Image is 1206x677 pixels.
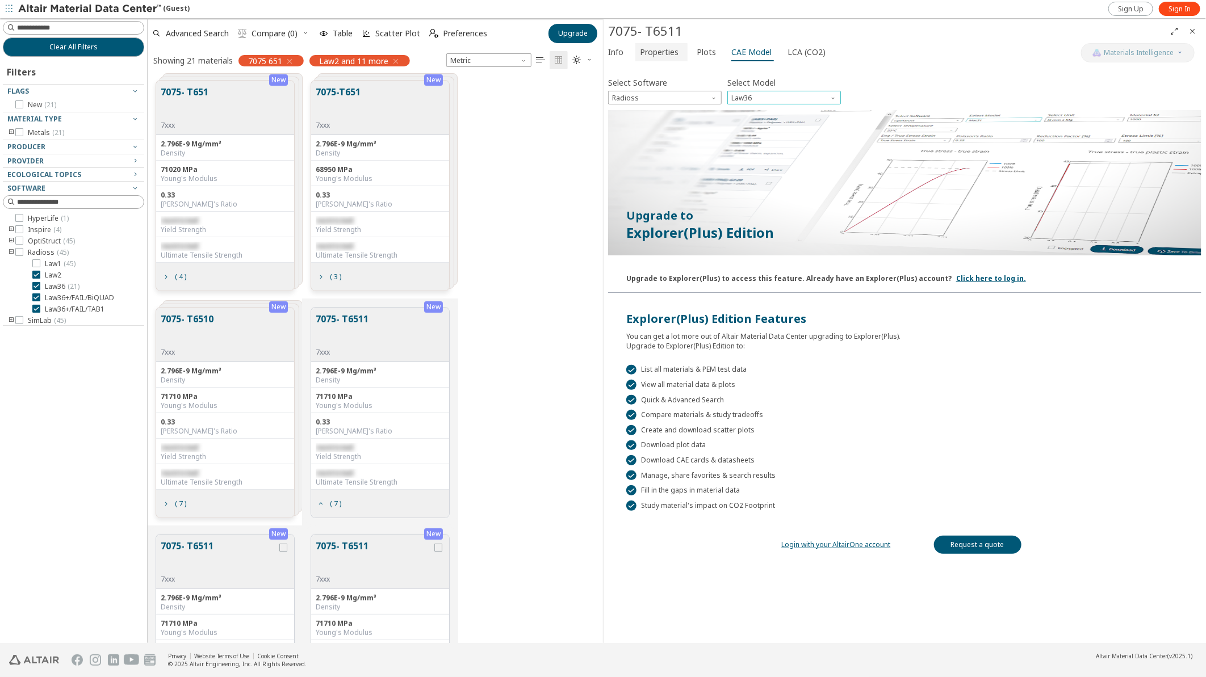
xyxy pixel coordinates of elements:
[52,128,64,137] span: ( 21 )
[443,30,487,37] span: Preferences
[7,156,44,166] span: Provider
[626,470,1183,481] div: Manage, share favorites & search results
[252,30,298,37] span: Compare (0)
[554,56,563,65] i: 
[316,628,445,637] div: Young's Modulus
[161,312,213,348] button: 7075- T6510
[3,112,144,126] button: Material Type
[429,29,438,38] i: 
[7,86,29,96] span: Flags
[446,53,531,67] div: Unit System
[316,539,432,575] button: 7075- T6511
[45,305,104,314] span: Law36+/FAIL/TAB1
[626,365,1183,375] div: List all materials & PEM test data
[3,182,144,195] button: Software
[424,528,443,540] div: New
[161,216,198,225] span: restricted
[49,43,98,52] span: Clear All Filters
[161,427,290,436] div: [PERSON_NAME]'s Ratio
[9,655,59,665] img: Altair Engineering
[28,128,64,137] span: Metals
[3,140,144,154] button: Producer
[626,440,636,451] div: 
[626,224,1183,242] p: Explorer(Plus) Edition
[7,170,81,179] span: Ecological Topics
[7,248,15,257] i: toogle group
[626,455,636,465] div: 
[316,619,445,628] div: 71710 MPa
[316,174,445,183] div: Young's Modulus
[45,282,79,291] span: Law36
[269,528,288,540] div: New
[161,468,198,478] span: restricted
[7,114,62,124] span: Material Type
[45,293,114,302] span: Law36+/FAIL/BiQUAD
[1118,5,1144,14] span: Sign Up
[161,376,290,385] div: Density
[7,183,45,193] span: Software
[156,266,191,288] button: ( 4 )
[7,225,15,234] i: toogle group
[316,594,445,603] div: 2.796E-9 Mg/mm³
[956,274,1026,283] a: Click here to log in.
[1169,5,1191,14] span: Sign In
[161,443,198,452] span: restricted
[626,440,1183,451] div: Download plot data
[161,575,277,584] div: 7xxx
[316,191,445,200] div: 0.33
[161,174,290,183] div: Young's Modulus
[18,3,190,15] div: (Guest)
[626,410,636,420] div: 
[44,100,56,110] span: ( 21 )
[626,470,636,481] div: 
[175,501,186,507] span: ( 7 )
[626,410,1183,420] div: Compare materials & study tradeoffs
[248,56,282,66] span: 7075 651
[168,660,307,668] div: © 2025 Altair Engineering, Inc. All Rights Reserved.
[28,225,61,234] span: Inspire
[558,29,588,38] span: Upgrade
[7,237,15,246] i: toogle group
[626,485,1183,495] div: Fill in the gaps in material data
[316,392,445,401] div: 71710 MPa
[316,165,445,174] div: 68950 MPa
[731,43,772,61] span: CAE Model
[161,85,208,121] button: 7075- T651
[550,51,568,69] button: Tile View
[161,478,290,487] div: Ultimate Tensile Strength
[531,51,550,69] button: Table View
[608,110,1201,255] img: Paywall-CAE
[316,241,353,251] span: restricted
[626,501,1183,511] div: Study material's impact on CO2 Footprint
[161,348,213,357] div: 7xxx
[333,30,353,37] span: Table
[424,74,443,86] div: New
[626,380,636,390] div: 
[53,225,61,234] span: ( 4 )
[316,85,361,121] button: 7075-T651
[1096,652,1167,660] span: Altair Material Data Center
[269,301,288,313] div: New
[626,485,636,495] div: 
[1081,43,1195,62] button: AI CopilotMaterials Intelligence
[626,455,1183,465] div: Download CAE cards & datasheets
[375,30,420,37] span: Scatter Plot
[68,281,79,291] span: ( 21 )
[727,91,841,104] span: Law36
[161,367,290,376] div: 2.796E-9 Mg/mm³
[608,43,623,61] span: Info
[640,43,679,61] span: Properties
[697,43,716,61] span: Plots
[608,74,667,91] label: Select Software
[626,425,1183,435] div: Create and download scatter plots
[257,652,299,660] a: Cookie Consent
[1092,48,1102,57] img: AI Copilot
[161,401,290,410] div: Young's Modulus
[782,540,891,549] a: Login with your AltairOne account
[1096,652,1192,660] div: (v2025.1)
[316,418,445,427] div: 0.33
[316,367,445,376] div: 2.796E-9 Mg/mm³
[161,594,290,603] div: 2.796E-9 Mg/mm³
[7,316,15,325] i: toogle group
[608,22,1165,40] div: 7075- T6511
